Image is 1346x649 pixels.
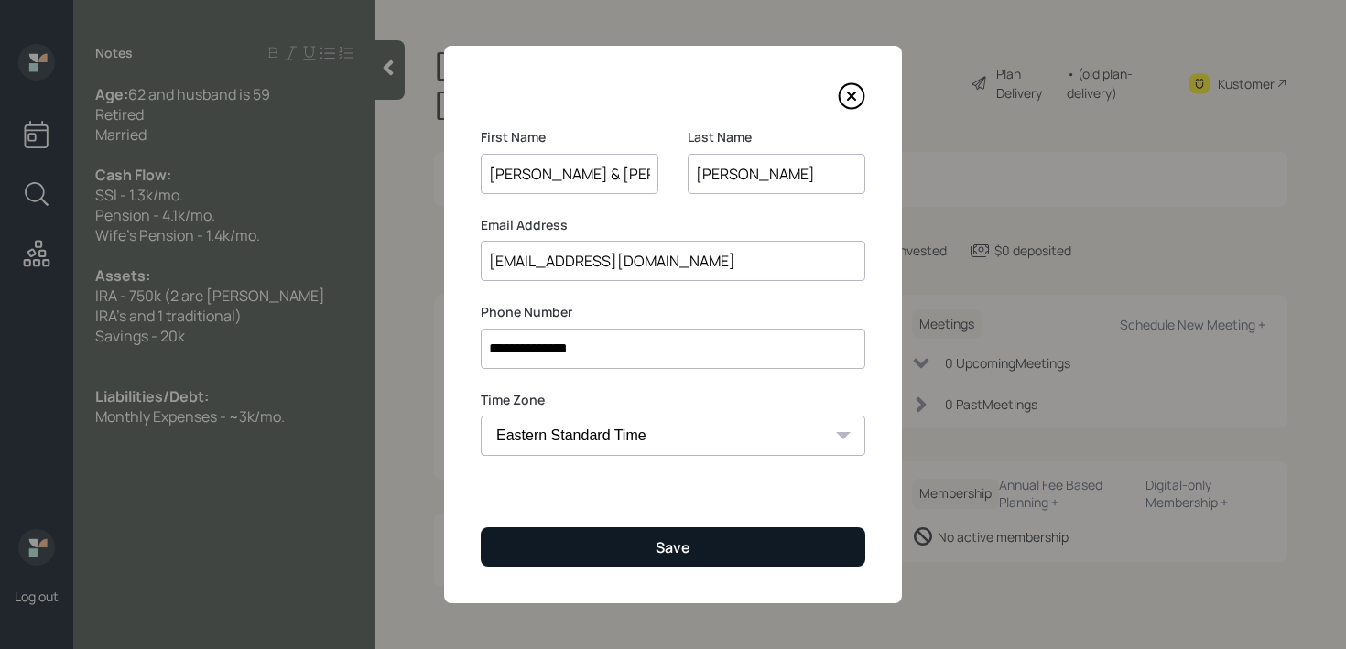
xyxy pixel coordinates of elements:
label: Phone Number [481,303,865,321]
label: Last Name [688,128,865,146]
button: Save [481,527,865,567]
div: Save [656,537,690,557]
label: Email Address [481,216,865,234]
label: First Name [481,128,658,146]
label: Time Zone [481,391,865,409]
